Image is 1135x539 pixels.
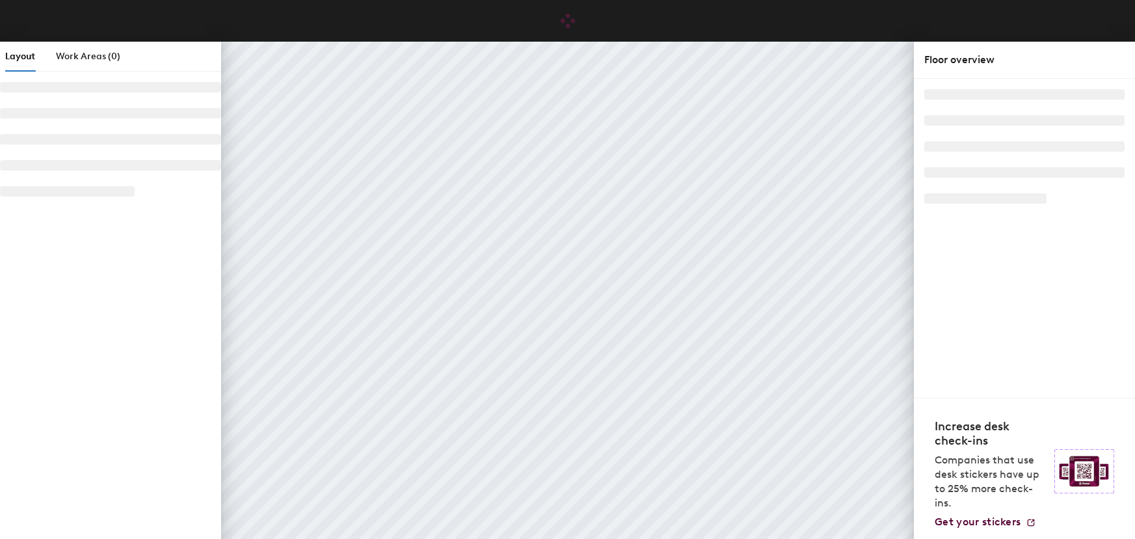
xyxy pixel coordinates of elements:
p: Companies that use desk stickers have up to 25% more check-ins. [935,453,1047,510]
h4: Increase desk check-ins [935,419,1047,448]
img: Sticker logo [1054,449,1114,493]
div: Floor overview [924,52,1125,68]
span: Get your stickers [935,516,1021,528]
a: Get your stickers [935,516,1036,529]
span: Work Areas (0) [56,51,120,62]
span: Layout [5,51,35,62]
